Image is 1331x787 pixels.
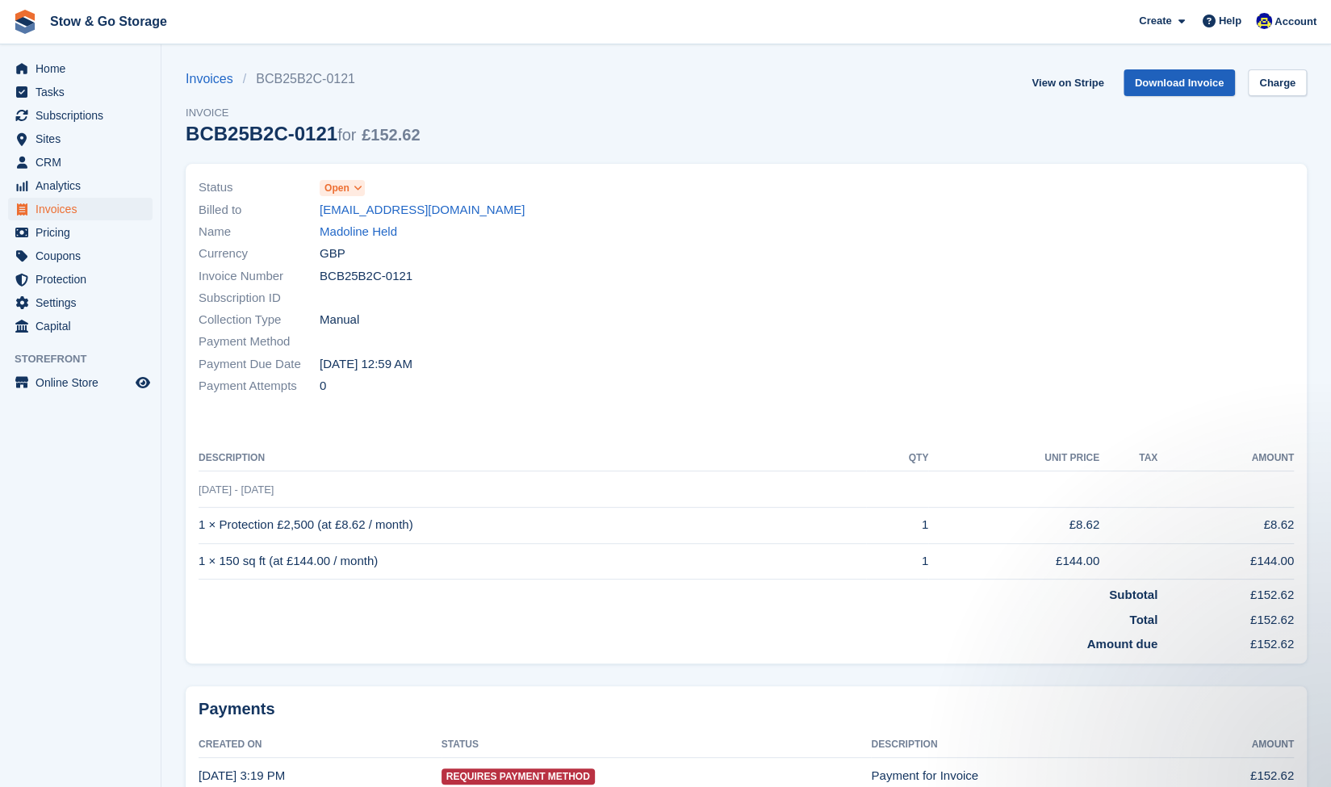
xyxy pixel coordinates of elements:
th: Description [199,446,866,471]
span: Currency [199,245,320,263]
td: £8.62 [1157,507,1294,543]
span: Online Store [36,371,132,394]
a: menu [8,371,153,394]
span: Tasks [36,81,132,103]
td: £8.62 [928,507,1099,543]
span: Billed to [199,201,320,220]
div: BCB25B2C-0121 [186,123,420,144]
a: menu [8,104,153,127]
span: Storefront [15,351,161,367]
span: Pricing [36,221,132,244]
span: Open [324,181,349,195]
span: Invoices [36,198,132,220]
td: £152.62 [1157,605,1294,630]
th: Tax [1099,446,1157,471]
a: menu [8,245,153,267]
time: 2025-08-18 14:19:00 UTC [199,768,285,782]
a: menu [8,81,153,103]
td: 1 [866,507,928,543]
a: menu [8,198,153,220]
a: menu [8,268,153,291]
span: 0 [320,377,326,396]
span: Collection Type [199,311,320,329]
a: Download Invoice [1124,69,1236,96]
span: Settings [36,291,132,314]
img: stora-icon-8386f47178a22dfd0bd8f6a31ec36ba5ce8667c1dd55bd0f319d3a0aa187defe.svg [13,10,37,34]
h2: Payments [199,699,1294,719]
th: QTY [866,446,928,471]
span: Help [1219,13,1241,29]
span: BCB25B2C-0121 [320,267,412,286]
span: CRM [36,151,132,174]
time: 2025-08-18 23:59:59 UTC [320,355,412,374]
a: menu [8,221,153,244]
a: Charge [1248,69,1307,96]
th: Amount [1171,732,1294,758]
td: £152.62 [1157,580,1294,605]
span: for [337,126,356,144]
img: Rob Good-Stephenson [1256,13,1272,29]
a: Madoline Held [320,223,397,241]
span: Payment Attempts [199,377,320,396]
a: menu [8,291,153,314]
span: Manual [320,311,359,329]
a: Open [320,178,365,197]
span: Payment Method [199,333,320,351]
span: Invoice [186,105,420,121]
span: Sites [36,128,132,150]
span: Subscription ID [199,289,320,308]
span: Account [1274,14,1316,30]
th: Unit Price [928,446,1099,471]
a: menu [8,57,153,80]
span: Capital [36,315,132,337]
td: £152.62 [1157,629,1294,654]
span: Requires Payment Method [442,768,595,785]
span: GBP [320,245,345,263]
a: menu [8,151,153,174]
span: Subscriptions [36,104,132,127]
td: £144.00 [928,543,1099,580]
span: Name [199,223,320,241]
a: [EMAIL_ADDRESS][DOMAIN_NAME] [320,201,525,220]
td: £144.00 [1157,543,1294,580]
td: 1 × Protection £2,500 (at £8.62 / month) [199,507,866,543]
a: menu [8,128,153,150]
strong: Subtotal [1109,588,1157,601]
th: Amount [1157,446,1294,471]
a: menu [8,315,153,337]
a: menu [8,174,153,197]
span: Status [199,178,320,197]
span: Create [1139,13,1171,29]
a: Invoices [186,69,243,89]
a: View on Stripe [1025,69,1110,96]
strong: Amount due [1087,637,1158,651]
span: Coupons [36,245,132,267]
a: Stow & Go Storage [44,8,174,35]
nav: breadcrumbs [186,69,420,89]
span: [DATE] - [DATE] [199,484,274,496]
strong: Total [1129,613,1157,626]
span: £152.62 [362,126,420,144]
td: 1 [866,543,928,580]
span: Payment Due Date [199,355,320,374]
th: Status [442,732,872,758]
th: Description [871,732,1171,758]
a: Preview store [133,373,153,392]
td: 1 × 150 sq ft (at £144.00 / month) [199,543,866,580]
th: Created On [199,732,442,758]
span: Invoice Number [199,267,320,286]
span: Protection [36,268,132,291]
span: Home [36,57,132,80]
span: Analytics [36,174,132,197]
